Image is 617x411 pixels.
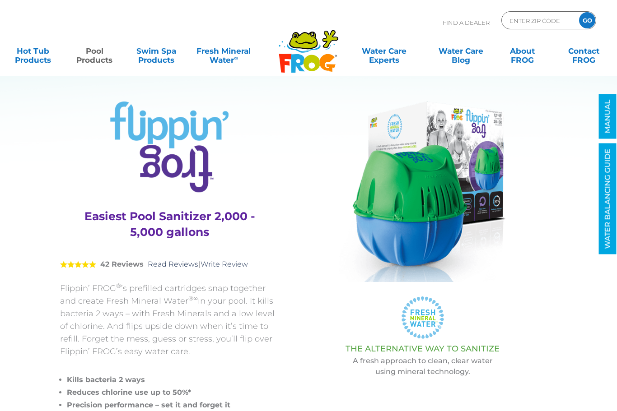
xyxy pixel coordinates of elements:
[9,42,57,60] a: Hot TubProducts
[499,42,547,60] a: AboutFROG
[234,55,238,61] sup: ∞
[302,356,543,377] p: A fresh approach to clean, clear water using mineral technology.
[67,374,279,386] li: Kills bacteria 2 ways
[60,282,279,358] p: Flippin’ FROG ’s prefilled cartridges snap together and create Fresh Mineral Water in your pool. ...
[148,260,198,268] a: Read Reviews
[560,42,608,60] a: ContactFROG
[599,94,617,139] a: MANUAL
[110,102,229,193] img: Product Logo
[579,12,595,28] input: GO
[599,143,617,254] a: WATER BALANCING GUIDE
[116,282,121,289] sup: ®
[132,42,180,60] a: Swim SpaProducts
[345,42,423,60] a: Water CareExperts
[188,295,198,302] sup: ®∞
[274,18,343,73] img: Frog Products Logo
[194,42,254,60] a: Fresh MineralWater∞
[60,247,279,282] div: |
[70,42,118,60] a: PoolProducts
[443,11,490,34] p: Find A Dealer
[60,261,96,268] span: 5
[100,260,144,268] strong: 42 Reviews
[67,386,279,399] li: Reduces chlorine use up to 50%*
[437,42,485,60] a: Water CareBlog
[201,260,248,268] a: Write Review
[71,208,268,240] h3: Easiest Pool Sanitizer 2,000 - 5,000 gallons
[302,344,543,353] h3: THE ALTERNATIVE WAY TO SANITIZE
[339,102,506,282] img: Product Flippin Frog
